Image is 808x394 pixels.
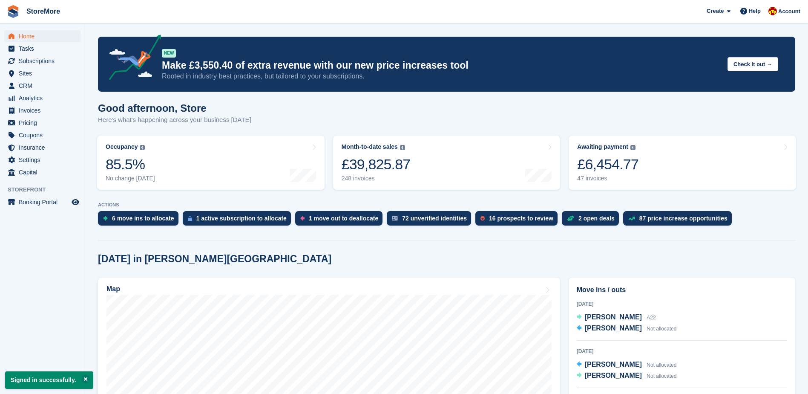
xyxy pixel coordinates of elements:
[647,373,676,379] span: Not allocated
[562,211,623,230] a: 2 open deals
[70,197,81,207] a: Preview store
[188,216,192,221] img: active_subscription_to_allocate_icon-d502201f5373d7db506a760aba3b589e785aa758c864c3986d89f69b8ff3...
[749,7,761,15] span: Help
[333,136,561,190] a: Month-to-date sales £39,825.87 248 invoices
[577,323,677,334] a: [PERSON_NAME] Not allocated
[106,285,120,293] h2: Map
[98,211,183,230] a: 6 move ins to allocate
[387,211,475,230] a: 72 unverified identities
[19,43,70,55] span: Tasks
[98,253,331,265] h2: [DATE] in [PERSON_NAME][GEOGRAPHIC_DATA]
[768,7,777,15] img: Store More Team
[628,217,635,220] img: price_increase_opportunities-93ffe204e8149a01c8c9dc8f82e8f89637d9d84a8eef4429ea346261dce0b2c0.svg
[577,312,656,323] a: [PERSON_NAME] A22
[578,215,615,222] div: 2 open deals
[4,92,81,104] a: menu
[19,142,70,154] span: Insurance
[103,216,108,221] img: move_ins_to_allocate_icon-fdf77a2bb77ea45bf5b3d319d69a93e2d87916cf1d5bf7949dd705db3b84f3ca.svg
[489,215,553,222] div: 16 prospects to review
[162,49,176,58] div: NEW
[4,43,81,55] a: menu
[19,55,70,67] span: Subscriptions
[402,215,467,222] div: 72 unverified identities
[196,215,287,222] div: 1 active subscription to allocate
[342,143,398,151] div: Month-to-date sales
[4,104,81,116] a: menu
[577,371,677,382] a: [PERSON_NAME] Not allocated
[19,166,70,178] span: Capital
[102,35,161,83] img: price-adjustments-announcement-icon-8257ccfd72463d97f412b2fc003d46551f7dbcb40ab6d574587a9cd5c0d94...
[106,156,155,173] div: 85.5%
[577,300,787,308] div: [DATE]
[569,136,796,190] a: Awaiting payment £6,454.77 47 invoices
[19,196,70,208] span: Booking Portal
[19,67,70,79] span: Sites
[309,215,378,222] div: 1 move out to deallocate
[567,215,574,221] img: deal-1b604bf984904fb50ccaf53a9ad4b4a5d6e5aea283cecdc64d6e3604feb123c2.svg
[112,215,174,222] div: 6 move ins to allocate
[19,30,70,42] span: Home
[707,7,724,15] span: Create
[4,154,81,166] a: menu
[342,175,411,182] div: 248 invoices
[577,285,787,295] h2: Move ins / outs
[98,102,251,114] h1: Good afternoon, Store
[727,57,778,71] button: Check it out →
[585,372,642,379] span: [PERSON_NAME]
[577,156,638,173] div: £6,454.77
[392,216,398,221] img: verify_identity-adf6edd0f0f0b5bbfe63781bf79b02c33cf7c696d77639b501bdc392416b5a36.svg
[19,129,70,141] span: Coupons
[577,143,628,151] div: Awaiting payment
[183,211,295,230] a: 1 active subscription to allocate
[4,117,81,129] a: menu
[8,185,85,194] span: Storefront
[19,154,70,166] span: Settings
[4,166,81,178] a: menu
[585,313,642,321] span: [PERSON_NAME]
[23,4,63,18] a: StoreMore
[106,175,155,182] div: No change [DATE]
[7,5,20,18] img: stora-icon-8386f47178a22dfd0bd8f6a31ec36ba5ce8667c1dd55bd0f319d3a0aa187defe.svg
[480,216,485,221] img: prospect-51fa495bee0391a8d652442698ab0144808aea92771e9ea1ae160a38d050c398.svg
[4,67,81,79] a: menu
[647,326,676,332] span: Not allocated
[19,117,70,129] span: Pricing
[140,145,145,150] img: icon-info-grey-7440780725fd019a000dd9b08b2336e03edf1995a4989e88bcd33f0948082b44.svg
[577,175,638,182] div: 47 invoices
[577,348,787,355] div: [DATE]
[647,315,656,321] span: A22
[630,145,635,150] img: icon-info-grey-7440780725fd019a000dd9b08b2336e03edf1995a4989e88bcd33f0948082b44.svg
[623,211,736,230] a: 87 price increase opportunities
[5,371,93,389] p: Signed in successfully.
[4,196,81,208] a: menu
[585,324,642,332] span: [PERSON_NAME]
[639,215,727,222] div: 87 price increase opportunities
[577,359,677,371] a: [PERSON_NAME] Not allocated
[4,142,81,154] a: menu
[4,55,81,67] a: menu
[19,92,70,104] span: Analytics
[585,361,642,368] span: [PERSON_NAME]
[98,115,251,125] p: Here's what's happening across your business [DATE]
[475,211,562,230] a: 16 prospects to review
[162,59,721,72] p: Make £3,550.40 of extra revenue with our new price increases tool
[19,80,70,92] span: CRM
[295,211,387,230] a: 1 move out to deallocate
[4,129,81,141] a: menu
[778,7,800,16] span: Account
[97,136,325,190] a: Occupancy 85.5% No change [DATE]
[106,143,138,151] div: Occupancy
[300,216,305,221] img: move_outs_to_deallocate_icon-f764333ba52eb49d3ac5e1228854f67142a1ed5810a6f6cc68b1a99e826820c5.svg
[4,80,81,92] a: menu
[400,145,405,150] img: icon-info-grey-7440780725fd019a000dd9b08b2336e03edf1995a4989e88bcd33f0948082b44.svg
[4,30,81,42] a: menu
[19,104,70,116] span: Invoices
[98,202,795,208] p: ACTIONS
[342,156,411,173] div: £39,825.87
[647,362,676,368] span: Not allocated
[162,72,721,81] p: Rooted in industry best practices, but tailored to your subscriptions.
